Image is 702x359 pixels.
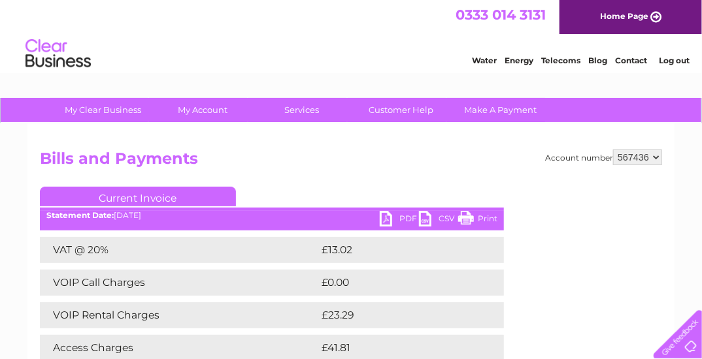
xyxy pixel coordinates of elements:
[149,98,257,122] a: My Account
[472,55,497,65] a: Water
[40,270,318,296] td: VOIP Call Charges
[318,237,476,263] td: £13.02
[447,98,555,122] a: Make A Payment
[318,270,474,296] td: £0.00
[615,55,647,65] a: Contact
[318,302,477,328] td: £23.29
[348,98,456,122] a: Customer Help
[40,187,236,206] a: Current Invoice
[380,211,419,230] a: PDF
[25,34,92,74] img: logo.png
[588,55,607,65] a: Blog
[456,7,546,23] a: 0333 014 3131
[40,302,318,328] td: VOIP Rental Charges
[46,210,114,220] b: Statement Date:
[505,55,533,65] a: Energy
[50,98,158,122] a: My Clear Business
[248,98,356,122] a: Services
[458,211,497,230] a: Print
[40,149,662,174] h2: Bills and Payments
[541,55,580,65] a: Telecoms
[43,7,661,63] div: Clear Business is a trading name of Verastar Limited (registered in [GEOGRAPHIC_DATA] No. 3667643...
[40,237,318,263] td: VAT @ 20%
[545,149,662,165] div: Account number
[659,55,690,65] a: Log out
[40,211,504,220] div: [DATE]
[419,211,458,230] a: CSV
